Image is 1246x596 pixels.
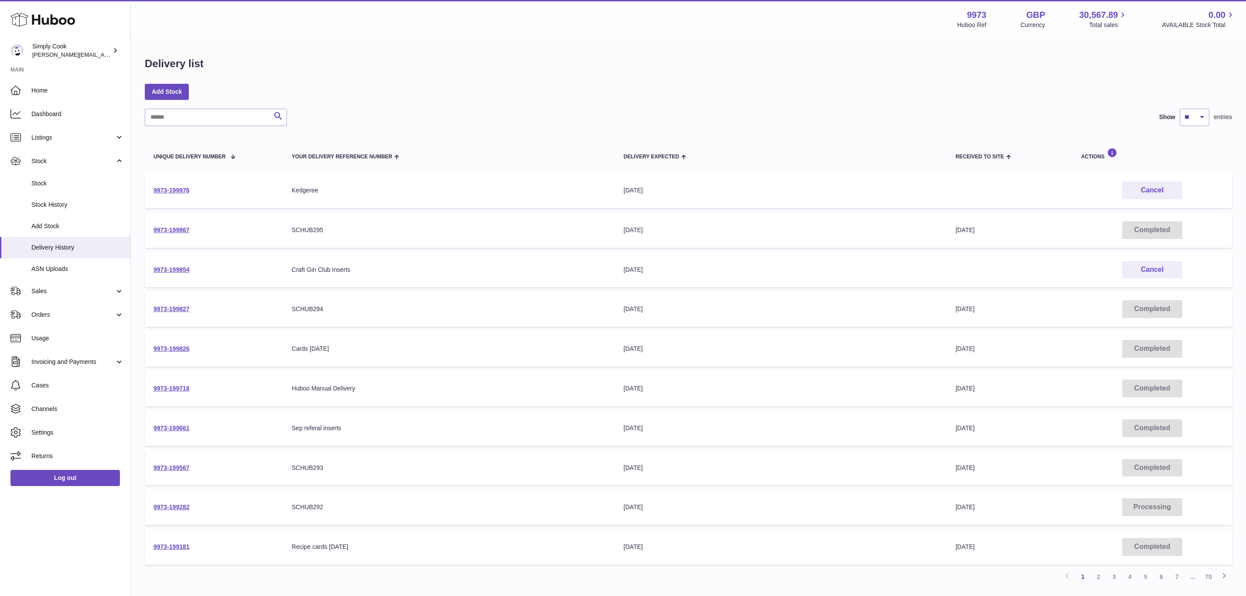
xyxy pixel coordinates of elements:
[1162,21,1236,29] span: AVAILABLE Stock Total
[1162,9,1236,29] a: 0.00 AVAILABLE Stock Total
[32,51,175,58] span: [PERSON_NAME][EMAIL_ADDRESS][DOMAIN_NAME]
[1091,569,1106,585] a: 2
[1154,569,1169,585] a: 6
[31,86,124,95] span: Home
[1138,569,1154,585] a: 5
[1079,9,1128,29] a: 30,567.89 Total sales
[1159,113,1175,121] label: Show
[1021,21,1045,29] div: Currency
[292,464,606,472] div: SCHUB293
[1201,569,1216,585] a: 70
[956,305,975,312] span: [DATE]
[624,186,938,195] div: [DATE]
[956,464,975,471] span: [DATE]
[31,201,124,209] span: Stock History
[31,157,115,165] span: Stock
[1185,569,1201,585] span: ...
[624,503,938,511] div: [DATE]
[1081,148,1223,160] div: Actions
[32,42,111,59] div: Simply Cook
[31,381,124,390] span: Cases
[154,305,190,312] a: 9973-199827
[154,425,190,432] a: 9973-199661
[624,154,679,160] span: Delivery Expected
[957,21,987,29] div: Huboo Ref
[1026,9,1045,21] strong: GBP
[1122,261,1182,279] button: Cancel
[1208,9,1226,21] span: 0.00
[31,110,124,118] span: Dashboard
[145,84,189,99] a: Add Stock
[956,504,975,510] span: [DATE]
[292,543,606,551] div: Recipe cards [DATE]
[292,226,606,234] div: SCHUB295
[145,57,204,71] h1: Delivery list
[1122,569,1138,585] a: 4
[1214,113,1232,121] span: entries
[154,464,190,471] a: 9973-199567
[31,265,124,273] span: ASN Uploads
[956,385,975,392] span: [DATE]
[31,452,124,460] span: Returns
[31,428,124,437] span: Settings
[956,543,975,550] span: [DATE]
[624,226,938,234] div: [DATE]
[154,187,190,194] a: 9973-199976
[154,226,190,233] a: 9973-199867
[31,358,115,366] span: Invoicing and Payments
[956,154,1004,160] span: Received to Site
[956,226,975,233] span: [DATE]
[967,9,987,21] strong: 9973
[292,503,606,511] div: SCHUB292
[31,134,115,142] span: Listings
[292,154,393,160] span: Your Delivery Reference Number
[1075,569,1091,585] a: 1
[624,266,938,274] div: [DATE]
[31,287,115,295] span: Sales
[1169,569,1185,585] a: 7
[292,186,606,195] div: Kedgeree
[1106,569,1122,585] a: 3
[31,179,124,188] span: Stock
[1122,182,1182,199] button: Cancel
[31,334,124,343] span: Usage
[624,464,938,472] div: [DATE]
[624,384,938,393] div: [DATE]
[956,425,975,432] span: [DATE]
[292,305,606,313] div: SCHUB294
[31,405,124,413] span: Channels
[31,222,124,230] span: Add Stock
[624,543,938,551] div: [DATE]
[154,266,190,273] a: 9973-199854
[624,305,938,313] div: [DATE]
[10,470,120,486] a: Log out
[154,543,190,550] a: 9973-199181
[31,243,124,252] span: Delivery History
[624,345,938,353] div: [DATE]
[624,424,938,432] div: [DATE]
[31,311,115,319] span: Orders
[292,345,606,353] div: Cards [DATE]
[10,44,24,57] img: emma@simplycook.com
[154,154,225,160] span: Unique Delivery Number
[292,424,606,432] div: Sep referal inserts
[1089,21,1128,29] span: Total sales
[292,384,606,393] div: Huboo Manual Delivery
[1079,9,1118,21] span: 30,567.89
[292,266,606,274] div: Craft Gin Club Inserts
[154,504,190,510] a: 9973-199282
[154,385,190,392] a: 9973-199718
[154,345,190,352] a: 9973-199826
[956,345,975,352] span: [DATE]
